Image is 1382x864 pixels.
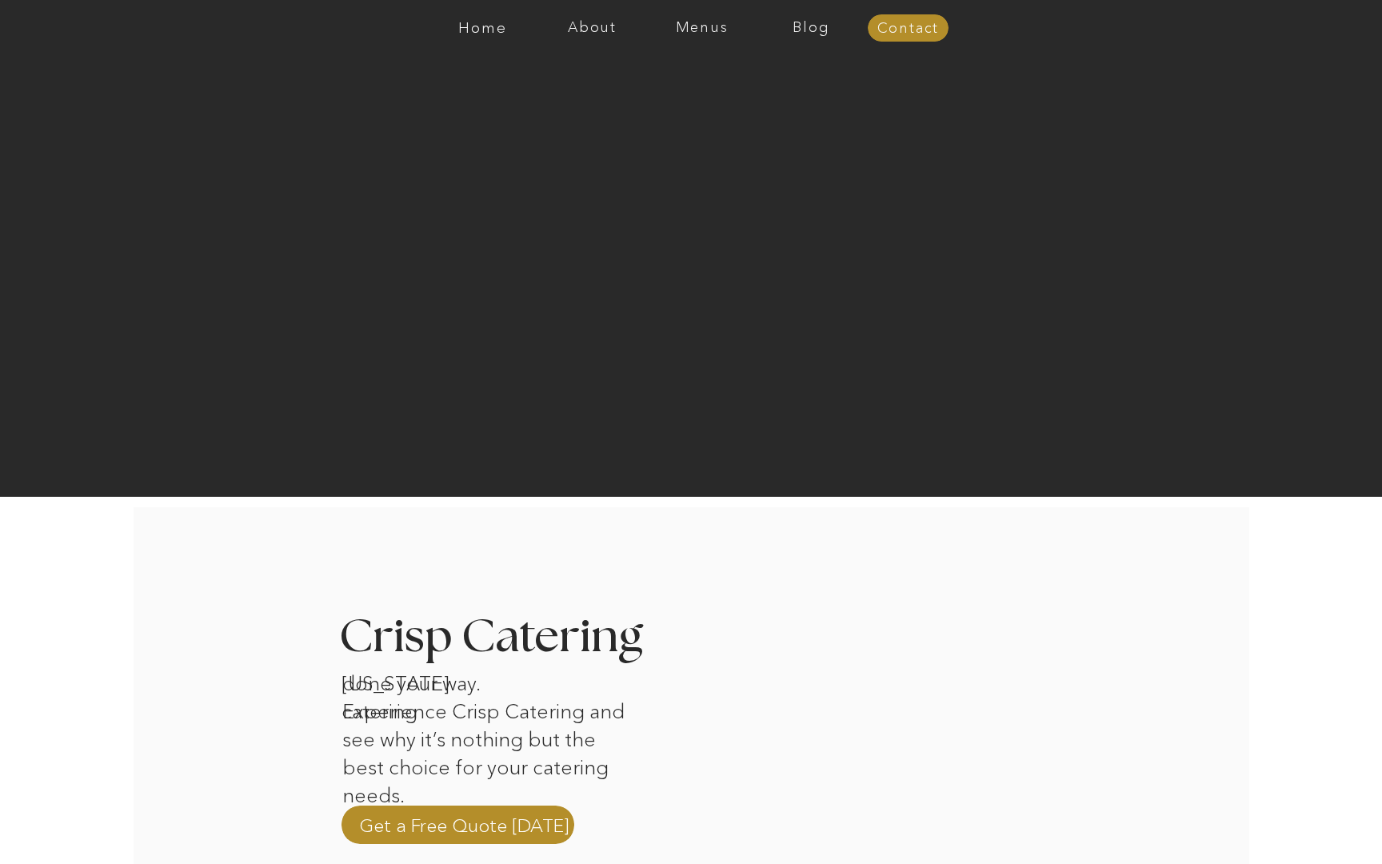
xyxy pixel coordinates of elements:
[428,20,537,36] a: Home
[339,614,684,662] h3: Crisp Catering
[537,20,647,36] a: About
[359,813,569,837] a: Get a Free Quote [DATE]
[647,20,757,36] a: Menus
[342,670,508,690] h1: [US_STATE] catering
[757,20,866,36] a: Blog
[868,21,949,37] a: Contact
[342,670,634,771] p: done your way. Experience Crisp Catering and see why it’s nothing but the best choice for your ca...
